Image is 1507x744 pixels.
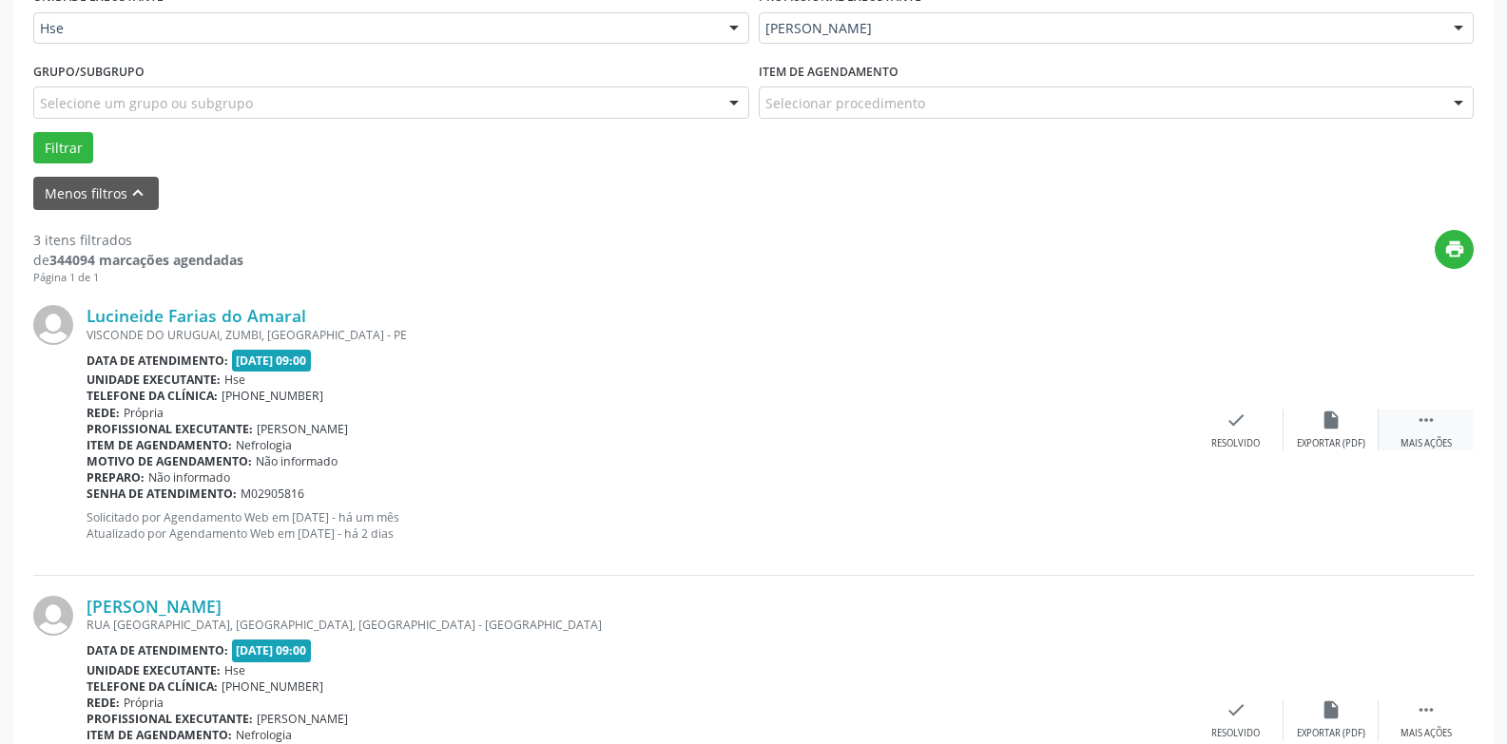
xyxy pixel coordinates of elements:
[765,93,925,113] span: Selecionar procedimento
[87,437,232,453] b: Item de agendamento:
[256,453,338,469] span: Não informado
[224,372,245,388] span: Hse
[87,678,218,695] b: Telefone da clínica:
[257,711,348,727] span: [PERSON_NAME]
[232,350,312,372] span: [DATE] 09:00
[236,437,292,453] span: Nefrologia
[33,305,73,345] img: img
[87,353,228,369] b: Data de atendimento:
[222,388,323,404] span: [PHONE_NUMBER]
[241,486,304,502] span: M02905816
[1211,437,1260,450] div: Resolvido
[1321,410,1342,430] i: insert_drive_file
[87,469,145,486] b: Preparo:
[1416,699,1437,720] i: 
[127,182,148,203] i: keyboard_arrow_up
[1226,699,1246,720] i: check
[87,388,218,404] b: Telefone da clínica:
[124,405,164,421] span: Própria
[87,617,1188,633] div: RUA [GEOGRAPHIC_DATA], [GEOGRAPHIC_DATA], [GEOGRAPHIC_DATA] - [GEOGRAPHIC_DATA]
[87,727,232,743] b: Item de agendamento:
[33,177,159,210] button: Menos filtroskeyboard_arrow_up
[87,453,252,469] b: Motivo de agendamento:
[1401,437,1452,450] div: Mais ações
[33,596,73,636] img: img
[1321,699,1342,720] i: insert_drive_file
[765,19,1436,38] span: [PERSON_NAME]
[33,270,243,286] div: Página 1 de 1
[1401,727,1452,740] div: Mais ações
[257,421,348,437] span: [PERSON_NAME]
[1297,727,1365,740] div: Exportar (PDF)
[87,509,1188,542] p: Solicitado por Agendamento Web em [DATE] - há um mês Atualizado por Agendamento Web em [DATE] - h...
[49,251,243,269] strong: 344094 marcações agendadas
[759,57,898,86] label: Item de agendamento
[124,695,164,711] span: Própria
[87,596,222,617] a: [PERSON_NAME]
[87,421,253,437] b: Profissional executante:
[87,305,306,326] a: Lucineide Farias do Amaral
[1435,230,1474,269] button: print
[87,372,221,388] b: Unidade executante:
[40,19,710,38] span: Hse
[1211,727,1260,740] div: Resolvido
[33,57,145,86] label: Grupo/Subgrupo
[1444,238,1465,259] i: print
[148,469,230,486] span: Não informado
[87,711,253,727] b: Profissional executante:
[87,695,120,711] b: Rede:
[1226,410,1246,430] i: check
[1297,437,1365,450] div: Exportar (PDF)
[224,662,245,678] span: Hse
[87,327,1188,343] div: VISCONDE DO URUGUAI, ZUMBI, [GEOGRAPHIC_DATA] - PE
[40,93,253,113] span: Selecione um grupo ou subgrupo
[33,230,243,250] div: 3 itens filtrados
[236,727,292,743] span: Nefrologia
[33,132,93,164] button: Filtrar
[33,250,243,270] div: de
[87,642,228,658] b: Data de atendimento:
[87,486,237,502] b: Senha de atendimento:
[222,678,323,695] span: [PHONE_NUMBER]
[87,662,221,678] b: Unidade executante:
[87,405,120,421] b: Rede:
[1416,410,1437,430] i: 
[232,639,312,661] span: [DATE] 09:00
